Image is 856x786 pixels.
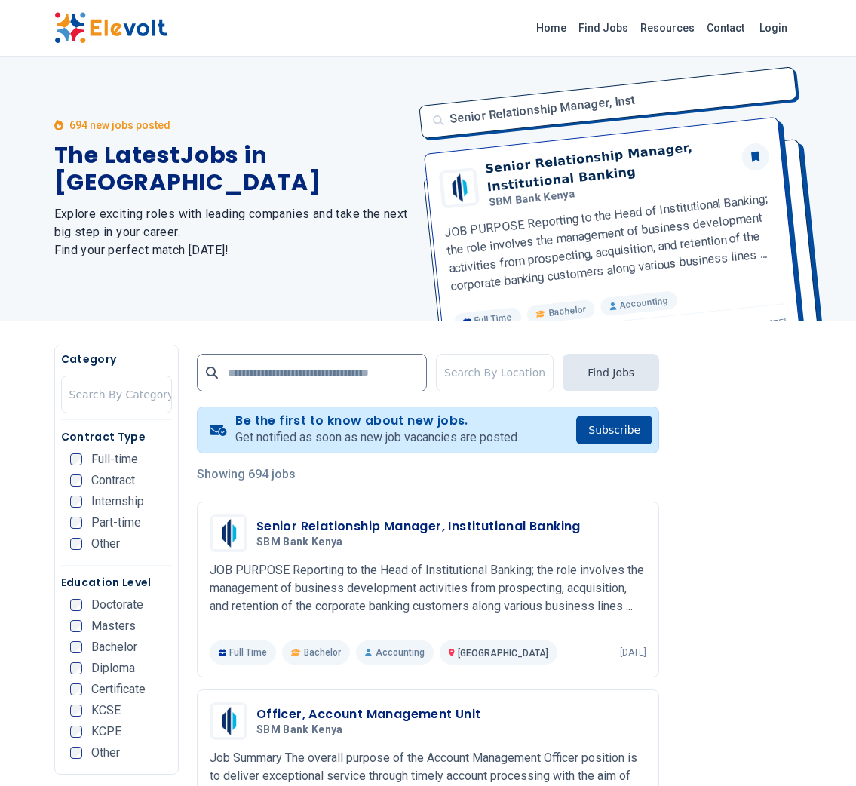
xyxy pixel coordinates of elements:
[70,747,82,759] input: Other
[70,662,82,674] input: Diploma
[91,683,146,695] span: Certificate
[69,118,170,133] p: 694 new jobs posted
[70,683,82,695] input: Certificate
[750,13,796,43] a: Login
[61,352,172,367] h5: Category
[91,474,135,487] span: Contract
[91,620,136,632] span: Masters
[70,726,82,738] input: KCPE
[70,517,82,529] input: Part-time
[91,496,144,508] span: Internship
[210,561,646,616] p: JOB PURPOSE Reporting to the Head of Institutional Banking; the role involves the management of b...
[235,413,520,428] h4: Be the first to know about new jobs.
[304,646,341,659] span: Bachelor
[61,429,172,444] h5: Contract Type
[256,723,343,737] span: SBM Bank Kenya
[235,428,520,447] p: Get notified as soon as new job vacancies are posted.
[210,514,646,665] a: SBM Bank KenyaSenior Relationship Manager, Institutional BankingSBM Bank KenyaJOB PURPOSE Reporti...
[213,705,244,737] img: SBM Bank Kenya
[91,662,135,674] span: Diploma
[70,453,82,465] input: Full-time
[70,474,82,487] input: Contract
[70,705,82,717] input: KCSE
[634,16,701,40] a: Resources
[54,205,410,259] h2: Explore exciting roles with leading companies and take the next big step in your career. Find you...
[91,705,121,717] span: KCSE
[563,354,659,391] button: Find Jobs
[70,538,82,550] input: Other
[54,12,167,44] img: Elevolt
[91,726,121,738] span: KCPE
[213,517,244,549] img: SBM Bank Kenya
[91,599,143,611] span: Doctorate
[70,599,82,611] input: Doctorate
[61,575,172,590] h5: Education Level
[70,620,82,632] input: Masters
[256,517,581,536] h3: Senior Relationship Manager, Institutional Banking
[458,648,548,659] span: [GEOGRAPHIC_DATA]
[91,517,141,529] span: Part-time
[197,465,659,484] p: Showing 694 jobs
[576,416,652,444] button: Subscribe
[701,16,750,40] a: Contact
[91,453,138,465] span: Full-time
[256,705,481,723] h3: Officer, Account Management Unit
[70,641,82,653] input: Bachelor
[530,16,572,40] a: Home
[356,640,433,665] p: Accounting
[91,747,120,759] span: Other
[54,142,410,196] h1: The Latest Jobs in [GEOGRAPHIC_DATA]
[620,646,646,659] p: [DATE]
[210,640,277,665] p: Full Time
[91,538,120,550] span: Other
[91,641,137,653] span: Bachelor
[70,496,82,508] input: Internship
[256,536,343,549] span: SBM Bank Kenya
[572,16,634,40] a: Find Jobs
